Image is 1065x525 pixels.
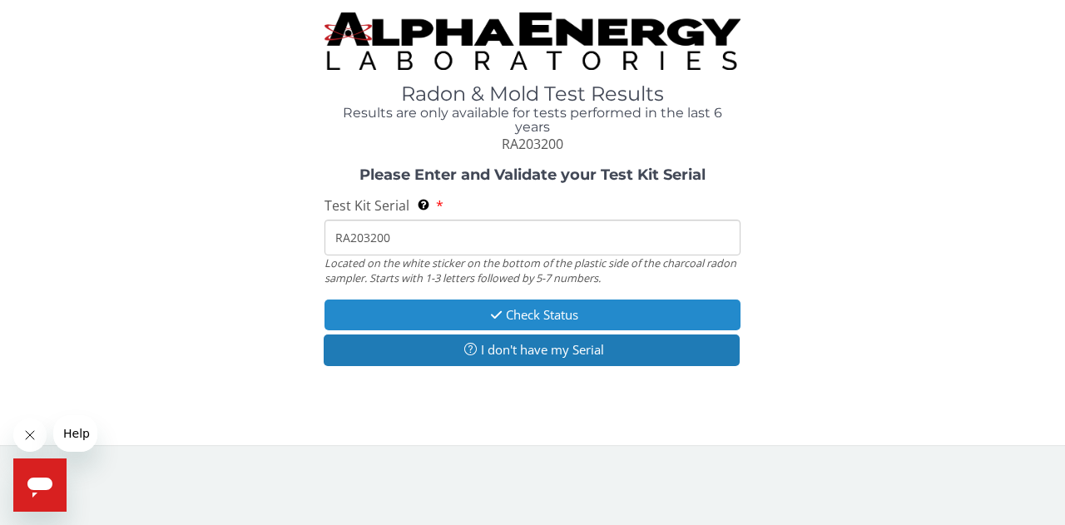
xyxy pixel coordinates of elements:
button: I don't have my Serial [324,334,740,365]
h4: Results are only available for tests performed in the last 6 years [324,106,741,135]
img: TightCrop.jpg [324,12,741,70]
strong: Please Enter and Validate your Test Kit Serial [359,166,706,184]
span: RA203200 [502,135,563,153]
iframe: Button to launch messaging window [13,458,67,512]
iframe: Message from company [53,415,97,452]
button: Check Status [324,300,741,330]
div: Located on the white sticker on the bottom of the plastic side of the charcoal radon sampler. Sta... [324,255,741,286]
iframe: Close message [13,419,47,452]
h1: Radon & Mold Test Results [324,83,741,105]
span: Test Kit Serial [324,196,409,215]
